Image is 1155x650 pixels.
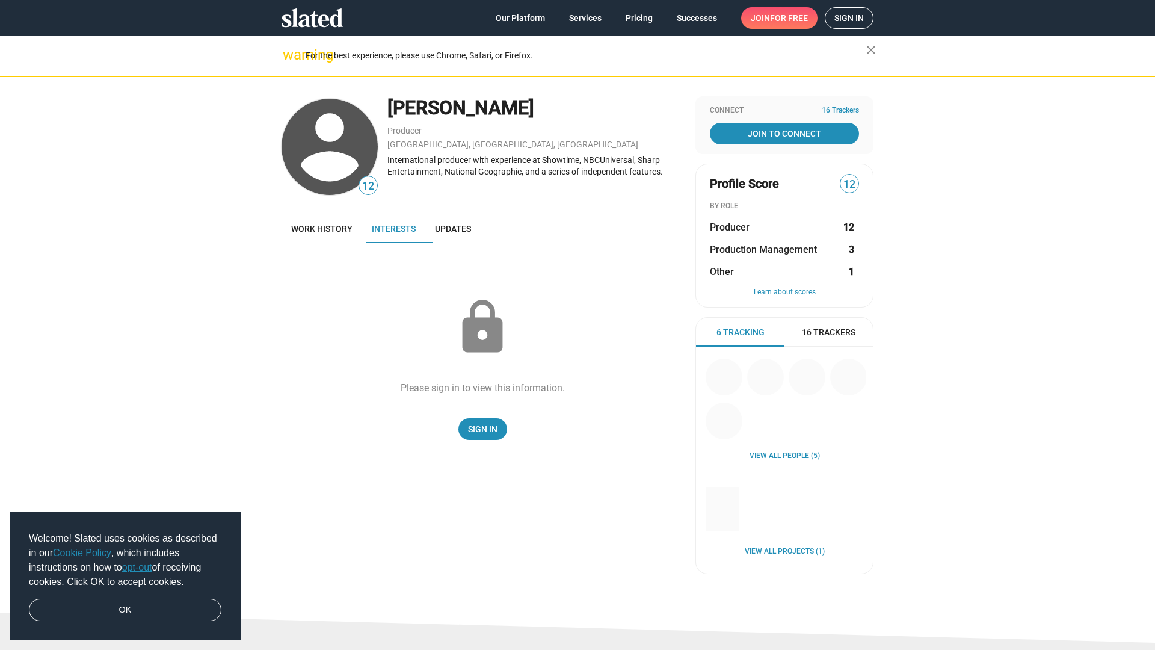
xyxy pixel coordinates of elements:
[710,265,734,278] span: Other
[840,176,858,193] span: 12
[616,7,662,29] a: Pricing
[710,123,859,144] a: Join To Connect
[710,288,859,297] button: Learn about scores
[387,95,683,121] div: [PERSON_NAME]
[849,243,854,256] strong: 3
[362,214,425,243] a: Interests
[745,547,825,557] a: View all Projects (1)
[843,221,854,234] strong: 12
[283,48,297,62] mat-icon: warning
[712,123,857,144] span: Join To Connect
[710,243,817,256] span: Production Management
[770,7,808,29] span: for free
[282,214,362,243] a: Work history
[802,327,855,338] span: 16 Trackers
[435,224,471,234] span: Updates
[864,43,878,57] mat-icon: close
[387,155,683,177] div: International producer with experience at Showtime, NBCUniversal, Sharp Entertainment, National G...
[569,7,602,29] span: Services
[372,224,416,234] span: Interests
[751,7,808,29] span: Join
[834,8,864,28] span: Sign in
[306,48,866,64] div: For the best experience, please use Chrome, Safari, or Firefox.
[710,221,750,234] span: Producer
[468,418,497,440] span: Sign In
[496,7,545,29] span: Our Platform
[10,512,241,641] div: cookieconsent
[559,7,611,29] a: Services
[53,548,111,558] a: Cookie Policy
[486,7,555,29] a: Our Platform
[710,202,859,211] div: BY ROLE
[387,140,638,149] a: [GEOGRAPHIC_DATA], [GEOGRAPHIC_DATA], [GEOGRAPHIC_DATA]
[626,7,653,29] span: Pricing
[29,531,221,589] span: Welcome! Slated uses cookies as described in our , which includes instructions on how to of recei...
[452,297,513,357] mat-icon: lock
[291,224,353,234] span: Work history
[401,382,565,394] div: Please sign in to view this information.
[677,7,717,29] span: Successes
[849,265,854,278] strong: 1
[710,176,779,192] span: Profile Score
[425,214,481,243] a: Updates
[387,126,422,135] a: Producer
[122,562,152,572] a: opt-out
[825,7,873,29] a: Sign in
[710,106,859,116] div: Connect
[667,7,727,29] a: Successes
[750,451,820,461] a: View all People (5)
[716,327,765,338] span: 6 Tracking
[822,106,859,116] span: 16 Trackers
[29,599,221,622] a: dismiss cookie message
[359,178,377,194] span: 12
[741,7,818,29] a: Joinfor free
[458,418,507,440] a: Sign In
